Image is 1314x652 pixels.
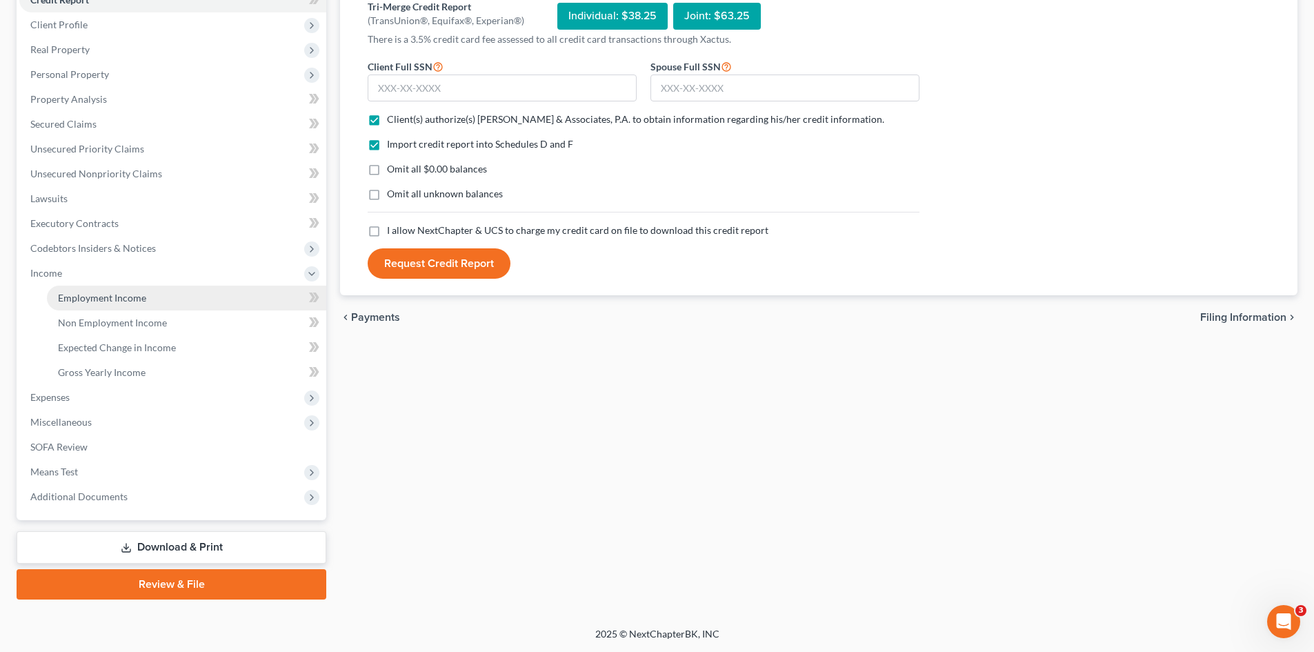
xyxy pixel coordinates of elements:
[387,163,487,175] span: Omit all $0.00 balances
[30,242,156,254] span: Codebtors Insiders & Notices
[30,466,78,477] span: Means Test
[30,192,68,204] span: Lawsuits
[30,217,119,229] span: Executory Contracts
[340,312,400,323] button: chevron_left Payments
[30,143,144,155] span: Unsecured Priority Claims
[58,342,176,353] span: Expected Change in Income
[47,310,326,335] a: Non Employment Income
[351,312,400,323] span: Payments
[340,312,351,323] i: chevron_left
[58,292,146,304] span: Employment Income
[30,267,62,279] span: Income
[650,75,919,102] input: XXX-XX-XXXX
[47,335,326,360] a: Expected Change in Income
[264,627,1051,652] div: 2025 © NextChapterBK, INC
[47,286,326,310] a: Employment Income
[19,87,326,112] a: Property Analysis
[1267,605,1300,638] iframe: Intercom live chat
[387,224,768,236] span: I allow NextChapter & UCS to charge my credit card on file to download this credit report
[650,61,721,72] span: Spouse Full SSN
[19,137,326,161] a: Unsecured Priority Claims
[17,531,326,564] a: Download & Print
[30,93,107,105] span: Property Analysis
[30,43,90,55] span: Real Property
[30,19,88,30] span: Client Profile
[368,248,510,279] button: Request Credit Report
[58,366,146,378] span: Gross Yearly Income
[30,391,70,403] span: Expenses
[387,138,573,150] span: Import credit report into Schedules D and F
[673,3,761,30] div: Joint: $63.25
[368,75,637,102] input: XXX-XX-XXXX
[19,112,326,137] a: Secured Claims
[30,68,109,80] span: Personal Property
[17,569,326,600] a: Review & File
[19,161,326,186] a: Unsecured Nonpriority Claims
[30,491,128,502] span: Additional Documents
[1295,605,1306,616] span: 3
[58,317,167,328] span: Non Employment Income
[557,3,668,30] div: Individual: $38.25
[387,188,503,199] span: Omit all unknown balances
[19,186,326,211] a: Lawsuits
[368,32,919,46] p: There is a 3.5% credit card fee assessed to all credit card transactions through Xactus.
[1200,312,1297,323] button: Filing Information chevron_right
[368,61,432,72] span: Client Full SSN
[30,168,162,179] span: Unsecured Nonpriority Claims
[1286,312,1297,323] i: chevron_right
[19,211,326,236] a: Executory Contracts
[47,360,326,385] a: Gross Yearly Income
[30,118,97,130] span: Secured Claims
[368,14,524,28] div: (TransUnion®, Equifax®, Experian®)
[30,441,88,453] span: SOFA Review
[30,416,92,428] span: Miscellaneous
[1200,312,1286,323] span: Filing Information
[19,435,326,460] a: SOFA Review
[387,113,884,125] span: Client(s) authorize(s) [PERSON_NAME] & Associates, P.A. to obtain information regarding his/her c...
